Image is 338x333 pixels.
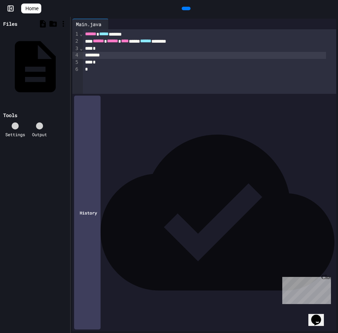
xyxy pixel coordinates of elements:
span: Fold line [79,31,83,37]
span: Fold line [79,46,83,51]
div: Main.java [72,20,105,28]
div: Tools [3,111,17,119]
div: 2 [72,38,79,45]
div: 1 [72,31,79,38]
div: 4 [72,52,79,59]
div: Files [3,20,17,28]
div: Settings [5,131,25,138]
div: 3 [72,45,79,52]
div: Output [32,131,47,138]
span: Home [25,5,38,12]
div: Chat with us now!Close [3,3,49,45]
iframe: chat widget [308,305,331,326]
div: History [74,96,101,329]
div: 6 [72,66,79,73]
div: 5 [72,59,79,66]
iframe: chat widget [279,274,331,304]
